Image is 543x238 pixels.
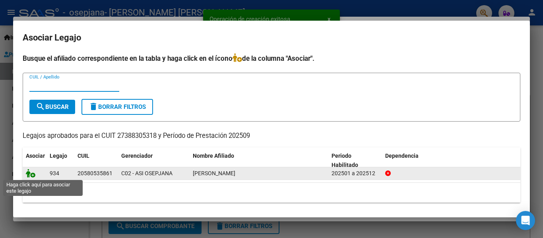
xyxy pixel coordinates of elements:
[385,153,419,159] span: Dependencia
[193,153,234,159] span: Nombre Afiliado
[89,102,98,111] mat-icon: delete
[382,147,521,174] datatable-header-cell: Dependencia
[47,147,74,174] datatable-header-cell: Legajo
[29,100,75,114] button: Buscar
[89,103,146,110] span: Borrar Filtros
[36,103,69,110] span: Buscar
[516,211,535,230] div: Open Intercom Messenger
[121,153,153,159] span: Gerenciador
[36,102,45,111] mat-icon: search
[74,147,118,174] datatable-header-cell: CUIL
[78,169,112,178] div: 20580535861
[118,147,190,174] datatable-header-cell: Gerenciador
[23,147,47,174] datatable-header-cell: Asociar
[50,153,67,159] span: Legajo
[26,153,45,159] span: Asociar
[23,131,520,141] p: Legajos aprobados para el CUIT 27388305318 y Período de Prestación 202509
[332,153,358,168] span: Periodo Habilitado
[23,30,520,45] h2: Asociar Legajo
[50,170,59,176] span: 934
[332,169,379,178] div: 202501 a 202512
[121,170,173,176] span: C02 - ASI OSEPJANA
[328,147,382,174] datatable-header-cell: Periodo Habilitado
[78,153,89,159] span: CUIL
[23,53,520,64] h4: Busque el afiliado correspondiente en la tabla y haga click en el ícono de la columna "Asociar".
[81,99,153,115] button: Borrar Filtros
[23,183,520,203] div: 1 registros
[193,170,235,176] span: CHAPO BAUTISTA BANJAMIN
[190,147,328,174] datatable-header-cell: Nombre Afiliado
